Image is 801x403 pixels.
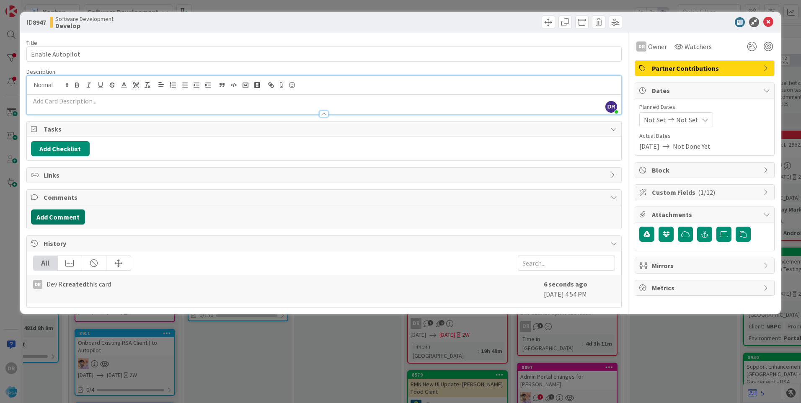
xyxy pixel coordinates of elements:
[544,279,615,299] div: [DATE] 4:54 PM
[44,192,606,202] span: Comments
[44,124,606,134] span: Tasks
[44,238,606,248] span: History
[33,18,46,26] b: 8947
[652,283,759,293] span: Metrics
[544,280,587,288] b: 6 seconds ago
[55,22,114,29] b: Develop
[676,115,698,125] span: Not Set
[652,63,759,73] span: Partner Contributions
[652,209,759,220] span: Attachments
[26,68,55,75] span: Description
[652,187,759,197] span: Custom Fields
[34,256,58,270] div: All
[47,279,111,289] span: Dev R this card
[26,46,622,62] input: type card name here...
[639,132,770,140] span: Actual Dates
[652,165,759,175] span: Block
[55,15,114,22] span: Software Development
[698,188,715,196] span: ( 1/12 )
[518,256,615,271] input: Search...
[648,41,667,52] span: Owner
[652,261,759,271] span: Mirrors
[636,41,646,52] div: DR
[605,101,617,113] span: DR
[31,141,90,156] button: Add Checklist
[62,280,86,288] b: created
[33,280,42,289] div: DR
[639,103,770,111] span: Planned Dates
[639,141,659,151] span: [DATE]
[673,141,711,151] span: Not Done Yet
[44,170,606,180] span: Links
[26,17,46,27] span: ID
[652,85,759,96] span: Dates
[685,41,712,52] span: Watchers
[31,209,85,225] button: Add Comment
[26,39,37,46] label: Title
[644,115,666,125] span: Not Set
